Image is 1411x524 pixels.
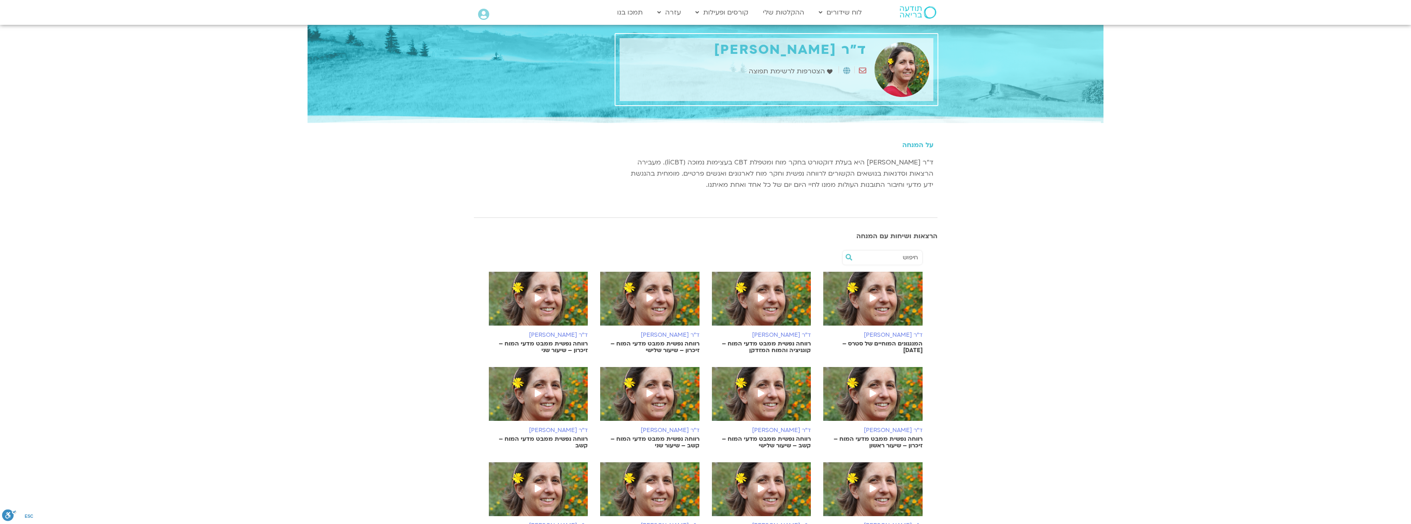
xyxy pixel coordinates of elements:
h1: ד"ר [PERSON_NAME] [624,42,866,58]
a: ד"ר [PERSON_NAME] רווחה נפשית ממבט מדעי המוח – קוגניציה והמוח המזדקן [712,272,811,354]
p: המנגנונים המוחיים של סטרס – [DATE] [823,340,923,354]
h6: ד"ר [PERSON_NAME] [600,427,699,434]
a: ד"ר [PERSON_NAME] רווחה נפשית ממבט מדעי המוח – זיכרון – שיעור ראשון [823,367,923,449]
a: ד"ר [PERSON_NAME] רווחה נפשית ממבט מדעי המוח – קשב – שיעור שלישי [712,367,811,449]
h6: ד"ר [PERSON_NAME] [712,332,811,338]
p: רווחה נפשית ממבט מדעי המוח – קשב – שיעור שני [600,436,699,449]
h6: ד"ר [PERSON_NAME] [489,427,588,434]
a: קורסים ופעילות [691,5,752,20]
a: ד"ר [PERSON_NAME] רווחה נפשית ממבט מדעי המוח – קשב [489,367,588,449]
a: לוח שידורים [815,5,866,20]
p: ד״ר [PERSON_NAME] היא בעלת דוקטורט בחקר מוח ומטפלת CBT בעצימות נמוכה (liCBT). מעבירה הרצאות וסדנא... [620,157,933,191]
h3: הרצאות ושיחות עם המנחה [474,232,937,240]
a: ד"ר [PERSON_NAME] רווחה נפשית ממבט מדעי המוח – קשב – שיעור שני [600,367,699,449]
a: עזרה [653,5,685,20]
p: רווחה נפשית ממבט מדעי המוח – קשב – שיעור שלישי [712,436,811,449]
p: רווחה נפשית ממבט מדעי המוח – זיכרון – שיעור ראשון [823,436,923,449]
img: %D7%A0%D7%95%D7%A2%D7%94-%D7%90%D7%9C%D7%91%D7%9C%D7%93%D7%94.png [823,367,923,429]
img: %D7%A0%D7%95%D7%A2%D7%94-%D7%90%D7%9C%D7%91%D7%9C%D7%93%D7%94.png [489,367,588,429]
p: רווחה נפשית ממבט מדעי המוח – קשב [489,436,588,449]
h6: ד"ר [PERSON_NAME] [600,332,699,338]
h5: על המנחה [620,141,933,149]
img: %D7%A0%D7%95%D7%A2%D7%94-%D7%90%D7%9C%D7%91%D7%9C%D7%93%D7%94.png [823,272,923,334]
a: הצטרפות לרשימת תפוצה [749,66,834,77]
h6: ד"ר [PERSON_NAME] [823,332,923,338]
a: ד"ר [PERSON_NAME] המנגנונים המוחיים של סטרס – [DATE] [823,272,923,354]
img: %D7%A0%D7%95%D7%A2%D7%94-%D7%90%D7%9C%D7%91%D7%9C%D7%93%D7%94.png [600,272,699,334]
span: הצטרפות לרשימת תפוצה [749,66,827,77]
input: חיפוש [855,251,918,265]
h6: ד"ר [PERSON_NAME] [823,427,923,434]
img: %D7%A0%D7%95%D7%A2%D7%94-%D7%90%D7%9C%D7%91%D7%9C%D7%93%D7%94.png [489,272,588,334]
h6: ד"ר [PERSON_NAME] [712,427,811,434]
img: %D7%A0%D7%95%D7%A2%D7%94-%D7%90%D7%9C%D7%91%D7%9C%D7%93%D7%94.png [712,367,811,429]
img: %D7%A0%D7%95%D7%A2%D7%94-%D7%90%D7%9C%D7%91%D7%9C%D7%93%D7%94.png [712,272,811,334]
h6: ד"ר [PERSON_NAME] [489,332,588,338]
a: תמכו בנו [613,5,647,20]
img: %D7%A0%D7%95%D7%A2%D7%94-%D7%90%D7%9C%D7%91%D7%9C%D7%93%D7%94.png [600,367,699,429]
p: רווחה נפשית ממבט מדעי המוח – קוגניציה והמוח המזדקן [712,340,811,354]
a: ד"ר [PERSON_NAME] רווחה נפשית ממבט מדעי המוח – זיכרון – שיעור שלישי [600,272,699,354]
p: רווחה נפשית ממבט מדעי המוח – זיכרון – שיעור שלישי [600,340,699,354]
a: ד"ר [PERSON_NAME] רווחה נפשית ממבט מדעי המוח – זיכרון – שיעור שני [489,272,588,354]
p: רווחה נפשית ממבט מדעי המוח – זיכרון – שיעור שני [489,340,588,354]
img: תודעה בריאה [900,6,936,19]
a: ההקלטות שלי [759,5,808,20]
